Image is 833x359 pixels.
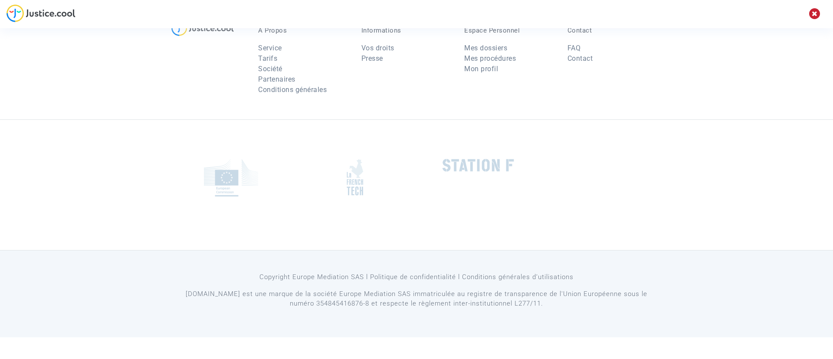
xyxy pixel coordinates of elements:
p: Contact [567,26,658,34]
a: Conditions générales [258,86,327,94]
img: logo-lg.svg [171,20,234,36]
a: FAQ [567,44,581,52]
p: Espace Personnel [464,26,554,34]
a: Mes procédures [464,54,516,63]
a: Vos droits [361,44,394,52]
a: Société [258,65,282,73]
a: Contact [567,54,593,63]
a: Presse [361,54,383,63]
a: Service [258,44,282,52]
img: jc-logo.svg [7,4,75,22]
a: Mes dossiers [464,44,507,52]
p: À Propos [258,26,348,34]
img: europe_commision.png [204,159,258,197]
img: stationf.png [443,159,514,172]
a: Mon profil [464,65,498,73]
a: Tarifs [258,54,277,63]
p: Informations [361,26,452,34]
img: french_tech.png [347,159,363,196]
a: Partenaires [258,75,295,83]
p: [DOMAIN_NAME] est une marque de la société Europe Mediation SAS immatriculée au registre de tr... [176,289,657,309]
p: Copyright Europe Mediation SAS l Politique de confidentialité l Conditions générales d’utilisa... [176,272,657,282]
